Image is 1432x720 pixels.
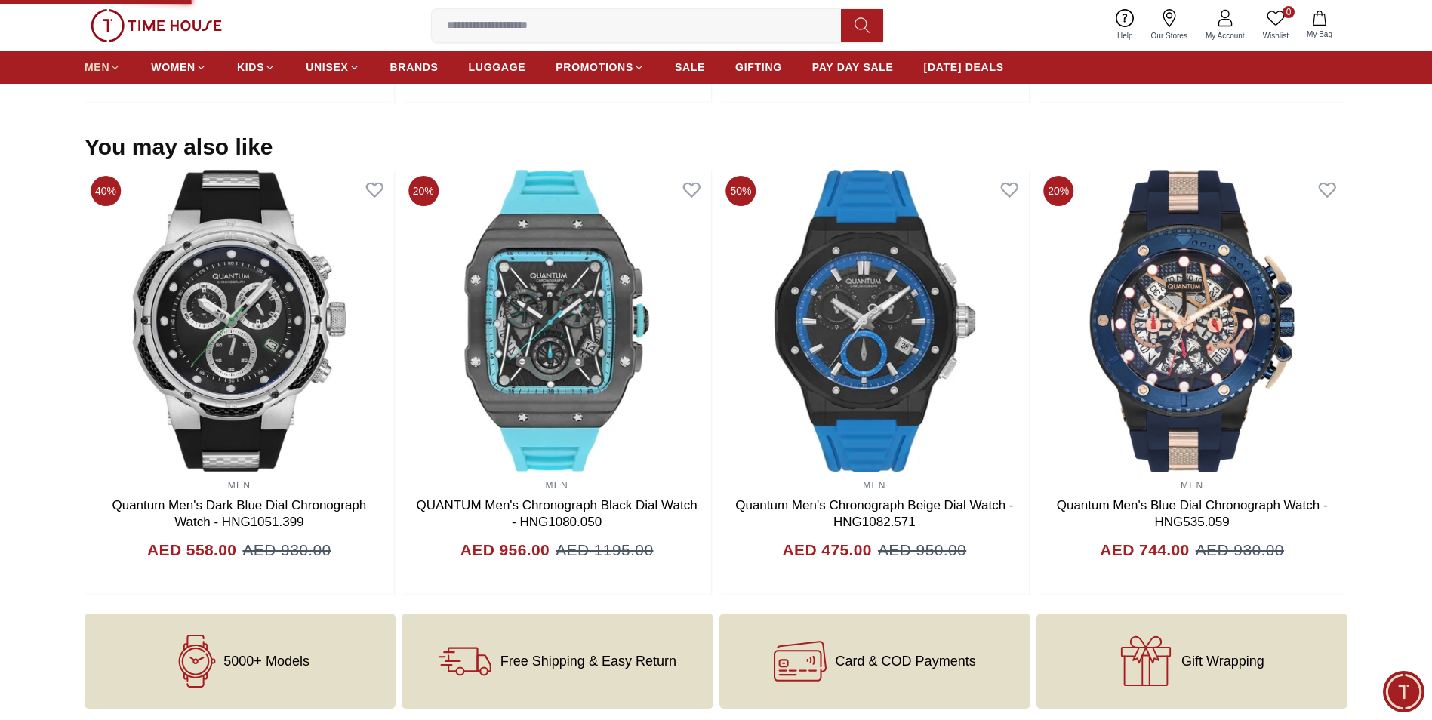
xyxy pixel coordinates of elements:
[556,60,633,75] span: PROMOTIONS
[812,54,894,81] a: PAY DAY SALE
[1037,170,1347,472] img: Quantum Men's Blue Dial Chronograph Watch - HNG535.059
[85,170,394,472] img: Quantum Men's Dark Blue Dial Chronograph Watch - HNG1051.399
[1108,6,1142,45] a: Help
[390,54,439,81] a: BRANDS
[70,362,257,382] span: Chat with us now
[675,54,705,81] a: SALE
[417,498,698,529] a: QUANTUM Men's Chronograph Black Dial Watch - HNG1080.050
[878,538,966,562] span: AED 950.00
[500,654,676,669] span: Free Shipping & Easy Return
[228,480,251,491] a: MEN
[5,448,146,498] div: Home
[924,54,1004,81] a: [DATE] DEALS
[19,291,283,323] div: Find your dream watch—experts ready to assist!
[112,498,366,529] a: Quantum Men's Dark Blue Dial Chronograph Watch - HNG1051.399
[735,54,782,81] a: GIFTING
[675,60,705,75] span: SALE
[306,60,348,75] span: UNISEX
[1181,654,1264,669] span: Gift Wrapping
[1199,30,1251,42] span: My Account
[188,481,257,493] span: Conversation
[836,654,976,669] span: Card & COD Payments
[1057,498,1328,529] a: Quantum Men's Blue Dial Chronograph Watch - HNG535.059
[1196,538,1284,562] span: AED 930.00
[408,176,439,206] span: 20%
[60,481,91,493] span: Home
[151,54,207,81] a: WOMEN
[783,538,872,562] h4: AED 475.00
[469,54,526,81] a: LUGGAGE
[20,20,50,50] img: Company logo
[1100,538,1189,562] h4: AED 744.00
[85,60,109,75] span: MEN
[1111,30,1139,42] span: Help
[19,226,283,284] div: Timehousecompany
[19,342,283,402] div: Chat with us now
[1181,480,1203,491] a: MEN
[735,498,1013,529] a: Quantum Men's Chronograph Beige Dial Watch - HNG1082.571
[237,60,264,75] span: KIDS
[1254,6,1298,45] a: 0Wishlist
[85,134,273,161] h2: You may also like
[149,448,297,498] div: Conversation
[402,170,712,472] img: QUANTUM Men's Chronograph Black Dial Watch - HNG1080.050
[1142,6,1196,45] a: Our Stores
[390,60,439,75] span: BRANDS
[85,54,121,81] a: MEN
[545,480,568,491] a: MEN
[242,538,331,562] span: AED 930.00
[726,176,756,206] span: 50%
[223,654,309,669] span: 5000+ Models
[924,60,1004,75] span: [DATE] DEALS
[735,60,782,75] span: GIFTING
[812,60,894,75] span: PAY DAY SALE
[237,54,276,81] a: KIDS
[1257,30,1295,42] span: Wishlist
[863,480,885,491] a: MEN
[1283,6,1295,18] span: 0
[1301,29,1338,40] span: My Bag
[91,176,121,206] span: 40%
[556,54,645,81] a: PROMOTIONS
[147,538,236,562] h4: AED 558.00
[306,54,359,81] a: UNISEX
[1043,176,1073,206] span: 20%
[1145,30,1193,42] span: Our Stores
[469,60,526,75] span: LUGGAGE
[91,9,222,42] img: ...
[556,538,653,562] span: AED 1195.00
[151,60,196,75] span: WOMEN
[1298,8,1341,43] button: My Bag
[1383,671,1424,712] div: Chat Widget
[460,538,550,562] h4: AED 956.00
[720,170,1030,472] img: Quantum Men's Chronograph Beige Dial Watch - HNG1082.571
